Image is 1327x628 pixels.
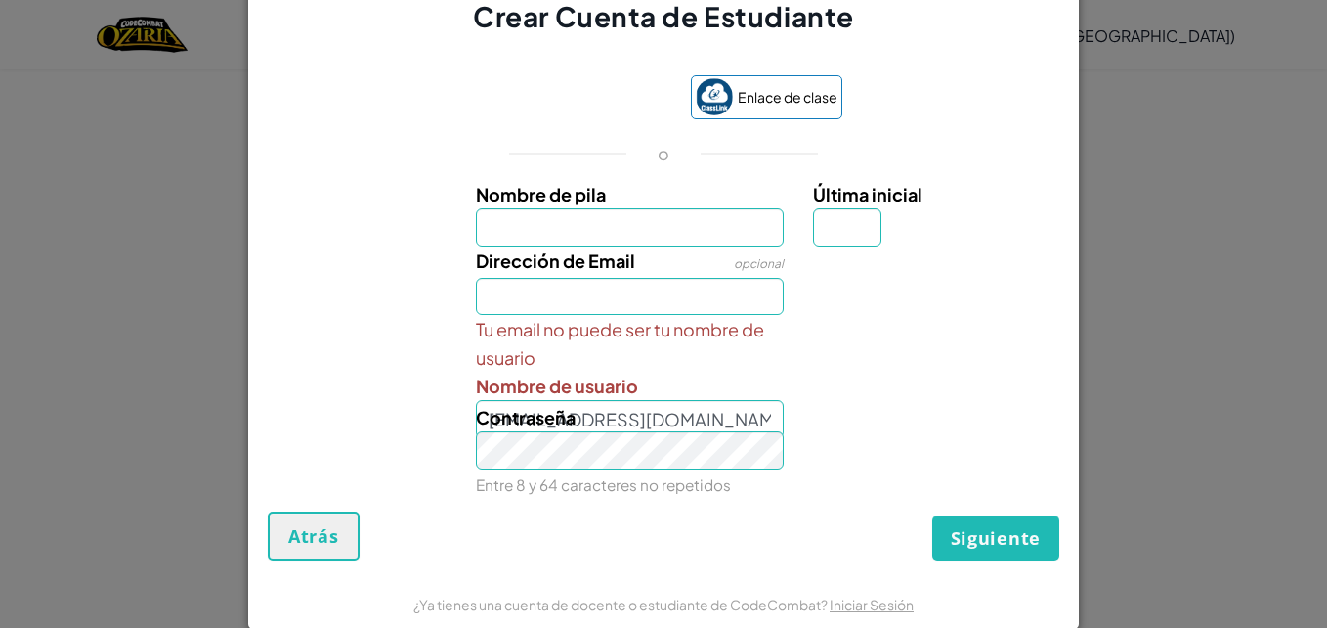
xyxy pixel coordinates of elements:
[476,406,576,428] span: Contraseña
[734,256,784,271] span: opcional
[288,524,339,548] span: Atrás
[268,512,360,561] button: Atrás
[476,183,606,205] span: Nombre de pila
[476,315,785,372] span: Tu email no puede ser tu nombre de usuario
[658,142,669,165] p: o
[951,526,1041,550] span: Siguiente
[476,475,731,494] small: Entre 8 y 64 caracteres no repetidos
[476,375,638,397] span: Nombre de usuario
[830,596,914,613] a: Iniciar Sesión
[813,183,922,205] span: Última inicial
[696,78,733,115] img: classlink-logo-small.png
[413,596,830,613] span: ¿Ya tienes una cuenta de docente o estudiante de CodeCombat?
[476,77,681,120] iframe: Botón de Acceder con Google
[476,249,635,272] span: Dirección de Email
[932,516,1059,561] button: Siguiente
[738,83,837,112] span: Enlace de clase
